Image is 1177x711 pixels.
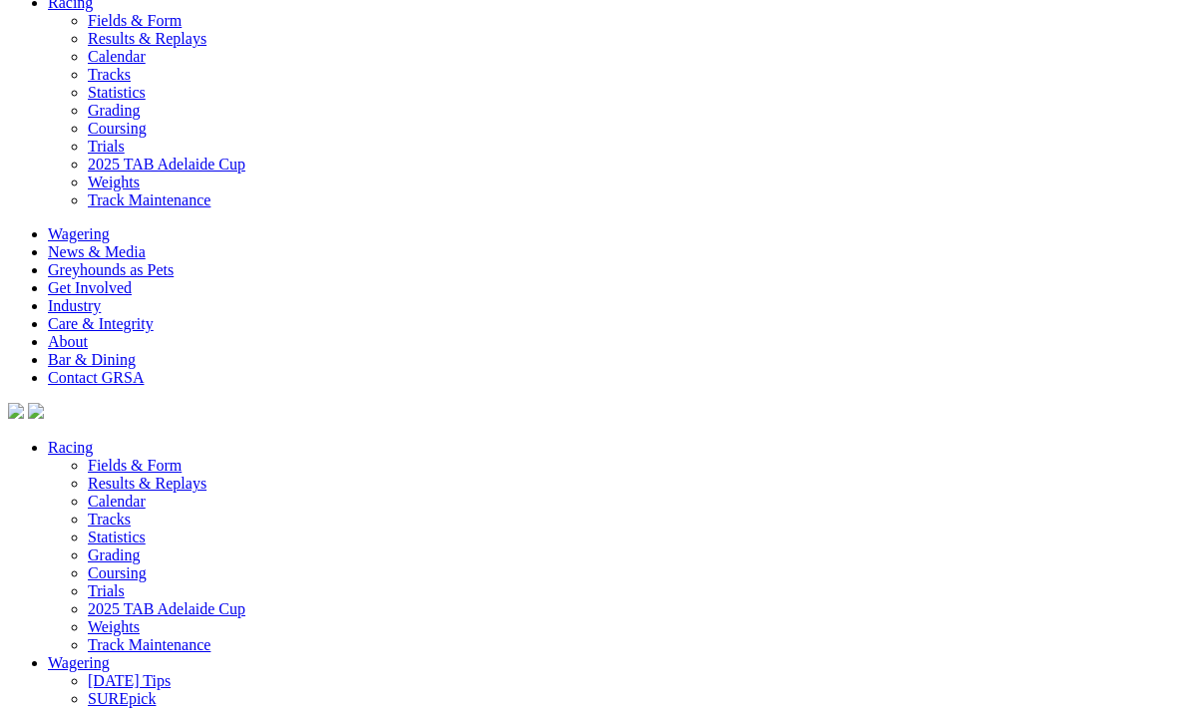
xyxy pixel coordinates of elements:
a: About [48,333,88,350]
a: Track Maintenance [88,636,210,653]
a: SUREpick [88,690,156,707]
a: Wagering [48,225,110,242]
a: Grading [88,102,140,119]
a: Racing [48,439,93,456]
a: Trials [88,582,125,599]
a: Results & Replays [88,475,206,492]
a: Statistics [88,84,146,101]
a: Fields & Form [88,457,182,474]
a: Fields & Form [88,12,182,29]
a: Coursing [88,120,147,137]
a: News & Media [48,243,146,260]
a: Grading [88,546,140,563]
a: Results & Replays [88,30,206,47]
a: Trials [88,138,125,155]
a: Weights [88,618,140,635]
a: Statistics [88,529,146,545]
a: Tracks [88,511,131,528]
a: Industry [48,297,101,314]
a: Tracks [88,66,131,83]
a: Wagering [48,654,110,671]
img: facebook.svg [8,403,24,419]
a: 2025 TAB Adelaide Cup [88,600,245,617]
img: twitter.svg [28,403,44,419]
a: Care & Integrity [48,315,154,332]
a: Get Involved [48,279,132,296]
a: Contact GRSA [48,369,144,386]
a: Coursing [88,564,147,581]
a: Weights [88,174,140,190]
a: Calendar [88,493,146,510]
a: Bar & Dining [48,351,136,368]
a: [DATE] Tips [88,672,171,689]
a: 2025 TAB Adelaide Cup [88,156,245,173]
a: Track Maintenance [88,191,210,208]
a: Greyhounds as Pets [48,261,174,278]
a: Calendar [88,48,146,65]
